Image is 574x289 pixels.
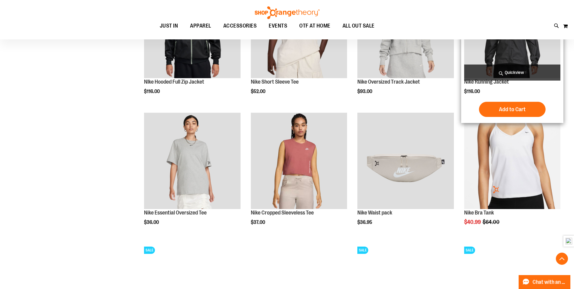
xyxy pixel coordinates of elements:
[299,19,330,33] span: OTF AT HOME
[357,247,368,254] span: SALE
[556,253,568,265] button: Back To Top
[464,219,482,225] span: $40.99
[254,6,320,19] img: Shop Orangetheory
[499,106,526,113] span: Add to Cart
[343,19,375,33] span: ALL OUT SALE
[144,247,155,254] span: SALE
[144,89,161,94] span: $116.00
[464,113,560,210] a: Front facing view of plus Nike Bra TankSALE
[357,89,373,94] span: $93.00
[354,110,457,241] div: product
[144,113,240,209] img: Nike Essential Oversized Tee
[251,113,347,210] a: Nike Cropped Sleeveless Tee
[464,79,509,85] a: Nike Running Jacket
[248,110,350,241] div: product
[251,220,266,225] span: $37.00
[251,210,314,216] a: Nike Cropped Sleeveless Tee
[533,279,567,285] span: Chat with an Expert
[144,220,160,225] span: $36.00
[464,210,494,216] a: Nike Bra Tank
[483,219,500,225] span: $64.00
[464,65,560,81] a: Quickview
[464,113,560,209] img: Front facing view of plus Nike Bra Tank
[144,79,204,85] a: NIke Hooded Full Zip Jacket
[357,210,392,216] a: Nike Waist pack
[144,210,207,216] a: Nike Essential Oversized Tee
[461,110,563,241] div: product
[144,113,240,210] a: Nike Essential Oversized Tee
[251,89,266,94] span: $52.00
[357,113,454,209] img: Main view of 2024 Convention Nike Waistpack
[464,247,475,254] span: SALE
[269,19,287,33] span: EVENTS
[357,113,454,210] a: Main view of 2024 Convention Nike Waistpack
[141,110,243,241] div: product
[223,19,257,33] span: ACCESSORIES
[251,79,299,85] a: Nike Short Sleeve Tee
[190,19,211,33] span: APPAREL
[357,79,420,85] a: Nike Oversized Track Jacket
[464,89,481,94] span: $116.00
[357,220,373,225] span: $36.95
[251,113,347,209] img: Nike Cropped Sleeveless Tee
[479,102,546,117] button: Add to Cart
[160,19,178,33] span: JUST IN
[519,275,571,289] button: Chat with an Expert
